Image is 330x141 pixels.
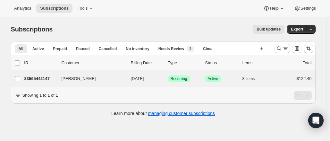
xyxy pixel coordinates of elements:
[257,44,267,53] button: Create new view
[259,4,289,13] button: Help
[14,6,31,11] span: Analytics
[76,46,90,51] span: Paused
[242,74,262,83] button: 3 items
[24,74,312,83] div: 33565442147[PERSON_NAME][DATE]SuccessRecurringSuccessActive3 items$122.40
[205,60,237,66] p: Status
[287,25,307,34] button: Export
[10,4,35,13] button: Analytics
[303,60,311,66] p: Total
[19,46,23,51] span: All
[208,76,218,81] span: Active
[294,91,312,100] nav: Pagination
[111,110,215,117] p: Learn more about
[253,25,284,34] button: Bulk updates
[242,60,275,66] div: Items
[53,46,67,51] span: Prepaid
[158,46,184,51] span: Needs Review
[99,46,117,51] span: Cancelled
[308,113,324,128] div: Open Intercom Messenger
[257,27,281,32] span: Bulk updates
[270,6,278,11] span: Help
[304,44,313,53] button: Sort the results
[297,76,312,81] span: $122.40
[78,6,88,11] span: Tools
[131,60,163,66] p: Billing Date
[24,60,312,66] div: IDCustomerBilling DateTypeStatusItemsTotal
[148,111,215,116] a: managing customer subscriptions
[11,26,53,33] span: Subscriptions
[24,75,56,82] p: 33565442147
[24,60,56,66] p: ID
[291,27,303,32] span: Export
[62,60,126,66] p: Customer
[22,92,58,99] p: Showing 1 to 1 of 1
[275,44,290,53] button: Search and filter results
[242,76,255,81] span: 3 items
[40,6,69,11] span: Subscriptions
[300,6,316,11] span: Settings
[171,76,187,81] span: Recurring
[36,4,72,13] button: Subscriptions
[126,46,149,51] span: No inventory
[74,4,98,13] button: Tools
[292,44,301,53] button: Customize table column order and visibility
[203,46,212,51] span: Cima
[290,4,320,13] button: Settings
[131,76,144,81] span: [DATE]
[58,74,122,84] button: [PERSON_NAME]
[62,75,96,82] span: [PERSON_NAME]
[189,46,191,51] span: 3
[32,46,44,51] span: Active
[168,60,200,66] div: Type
